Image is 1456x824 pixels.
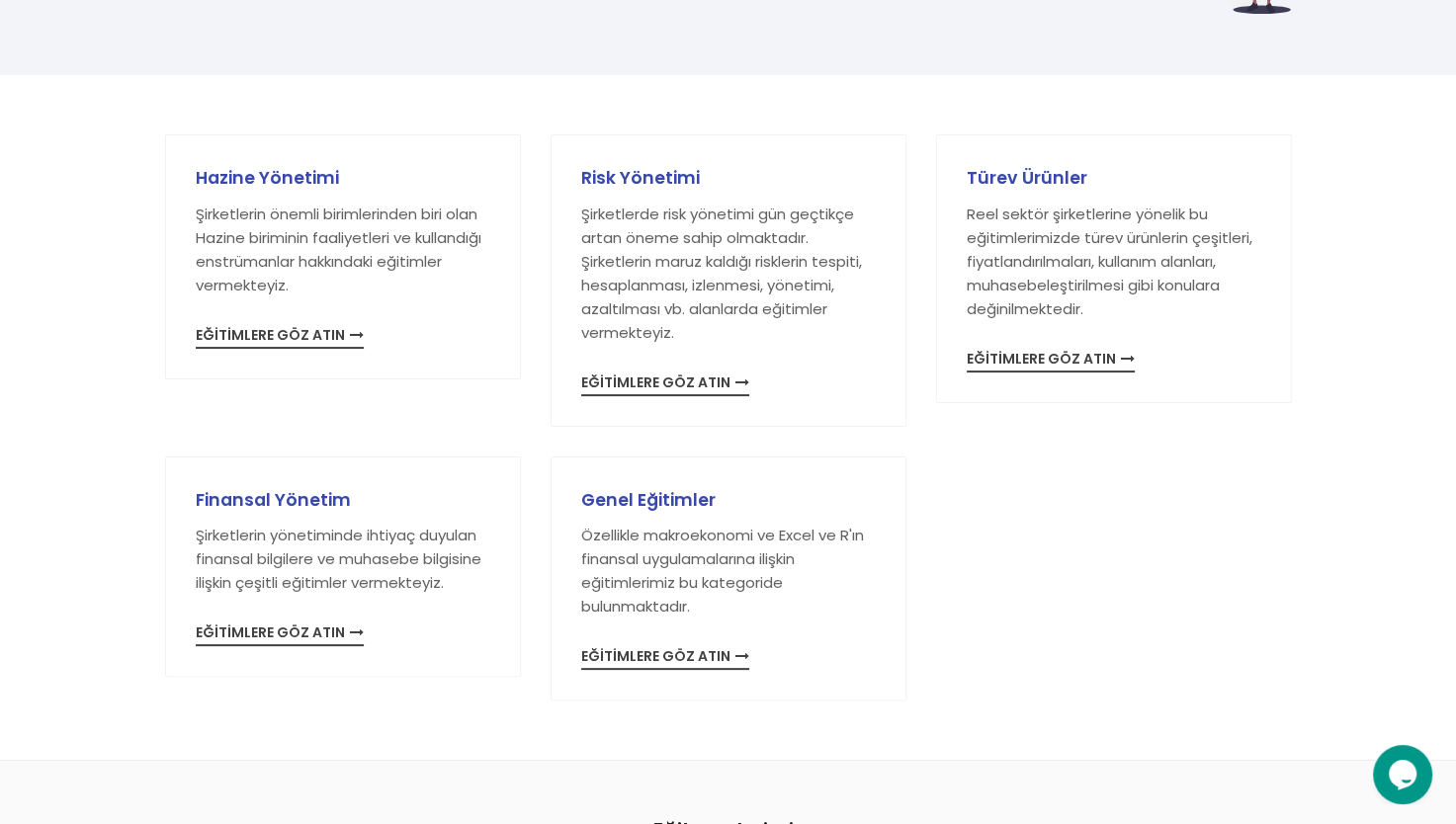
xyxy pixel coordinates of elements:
span: EĞİTİMLERE GÖZ ATIN [196,625,364,646]
span: EĞİTİMLERE GÖZ ATIN [581,375,749,396]
p: Reel sektör şirketlerine yönelik bu eğitimlerimizde türev ürünlerin çeşitleri, fiyatlandırılmalar... [967,203,1261,321]
span: EĞİTİMLERE GÖZ ATIN [196,328,364,349]
h3: Genel Eğitimler [581,492,876,510]
span: EĞİTİMLERE GÖZ ATIN [581,649,749,670]
p: Şirketlerde risk yönetimi gün geçtikçe artan öneme sahip olmaktadır. Şirketlerin maruz kaldığı ri... [581,203,876,345]
a: Risk YönetimiŞirketlerde risk yönetimi gün geçtikçe artan öneme sahip olmaktadır. Şirketlerin mar... [581,170,876,392]
h3: Türev Ürünler [967,170,1261,188]
h3: Hazine Yönetimi [196,170,490,188]
p: Özellikle makroekonomi ve Excel ve R'ın finansal uygulamalarına ilişkin eğitimlerimiz bu kategori... [581,524,876,618]
h3: Risk Yönetimi [581,170,876,188]
a: Finansal YönetimŞirketlerin yönetiminde ihtiyaç duyulan finansal bilgilere ve muhasebe bilgisine ... [196,492,490,643]
a: Türev ÜrünlerReel sektör şirketlerine yönelik bu eğitimlerimizde türev ürünlerin çeşitleri, fiyat... [967,170,1261,369]
iframe: chat widget [1373,745,1436,804]
h3: Finansal Yönetim [196,492,490,510]
span: EĞİTİMLERE GÖZ ATIN [967,352,1135,372]
a: Hazine YönetimiŞirketlerin önemli birimlerinden biri olan Hazine biriminin faaliyetleri ve kullan... [196,170,490,345]
p: Şirketlerin yönetiminde ihtiyaç duyulan finansal bilgilere ve muhasebe bilgisine ilişkin çeşitli ... [196,524,490,595]
p: Şirketlerin önemli birimlerinden biri olan Hazine biriminin faaliyetleri ve kullandığı enstrümanl... [196,203,490,297]
a: Genel EğitimlerÖzellikle makroekonomi ve Excel ve R'ın finansal uygulamalarına ilişkin eğitimleri... [581,492,876,667]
